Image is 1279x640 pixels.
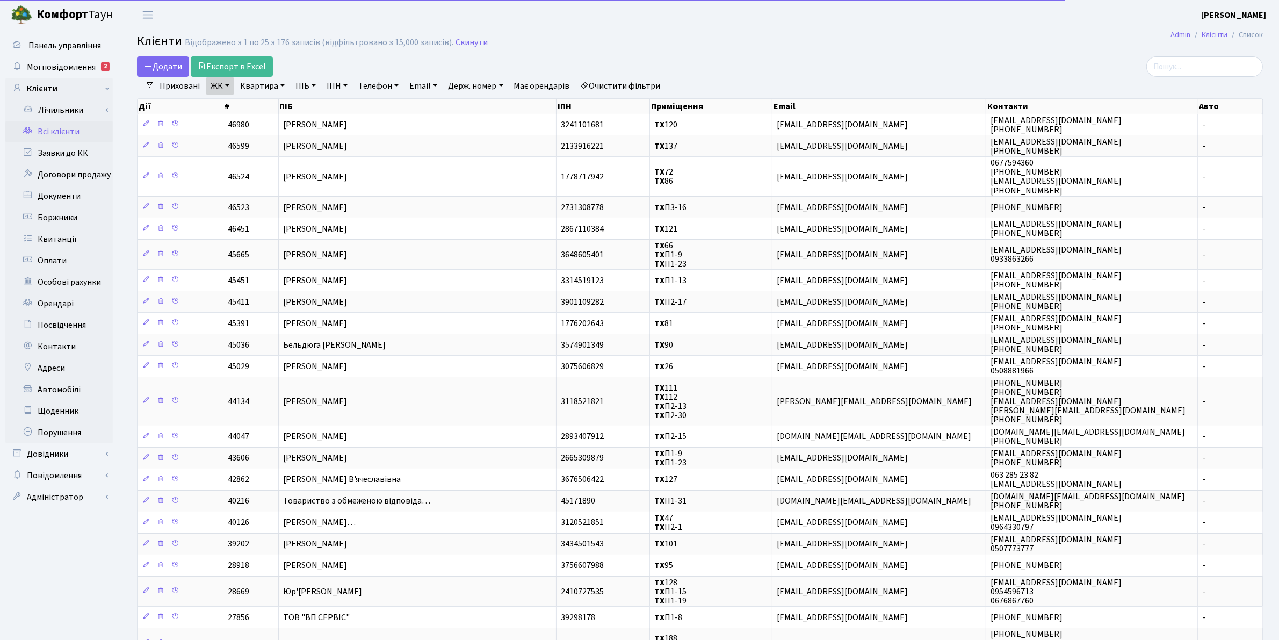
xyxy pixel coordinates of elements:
span: 42862 [228,474,249,486]
span: 3118521821 [561,395,604,407]
input: Пошук... [1146,56,1263,77]
span: 46524 [228,171,249,183]
b: ТХ [654,339,664,351]
span: 95 [654,560,673,572]
a: Всі клієнти [5,121,113,142]
a: Повідомлення [5,465,113,486]
span: [PERSON_NAME] В'ячеславівна [283,474,401,486]
span: [EMAIL_ADDRESS][DOMAIN_NAME] 0508881966 [991,356,1122,377]
a: Квитанції [5,228,113,250]
a: [PERSON_NAME] [1201,9,1266,21]
span: - [1202,395,1205,407]
span: [EMAIL_ADDRESS][DOMAIN_NAME] [PHONE_NUMBER] [991,291,1122,312]
span: [EMAIL_ADDRESS][DOMAIN_NAME] [777,223,908,235]
span: [EMAIL_ADDRESS][DOMAIN_NAME] [777,140,908,152]
span: 44047 [228,431,249,443]
a: Щоденник [5,400,113,422]
span: П1-31 [654,495,687,507]
span: 101 [654,538,677,550]
span: 45171890 [561,495,595,507]
span: - [1202,318,1205,329]
a: Боржники [5,207,113,228]
a: Приховані [155,77,204,95]
b: ТХ [654,474,664,486]
span: [EMAIL_ADDRESS][DOMAIN_NAME] [777,119,908,131]
span: [PERSON_NAME] [283,361,347,372]
span: - [1202,223,1205,235]
span: 121 [654,223,677,235]
b: ТХ [654,586,664,598]
span: ТОВ "ВП СЕРВІС" [283,612,350,623]
a: Скинути [456,38,488,48]
a: Email [405,77,442,95]
span: [EMAIL_ADDRESS][DOMAIN_NAME] 0933863266 [991,244,1122,265]
a: ІПН [322,77,352,95]
span: [EMAIL_ADDRESS][DOMAIN_NAME] [777,517,908,529]
span: [EMAIL_ADDRESS][DOMAIN_NAME] [777,612,908,623]
a: Має орендарів [510,77,574,95]
th: Контакти [986,99,1198,114]
a: ЖК [206,77,234,95]
span: 128 П1-15 П1-19 [654,577,687,607]
b: ТХ [654,391,664,403]
span: 90 [654,339,673,351]
span: [PHONE_NUMBER] [PHONE_NUMBER] [EMAIL_ADDRESS][DOMAIN_NAME] [PERSON_NAME][EMAIL_ADDRESS][DOMAIN_NA... [991,377,1186,426]
span: [PERSON_NAME] [283,275,347,286]
span: [PERSON_NAME] [283,140,347,152]
span: П1-8 [654,612,682,623]
span: 063 285 23 82 [EMAIL_ADDRESS][DOMAIN_NAME] [991,469,1122,490]
span: [EMAIL_ADDRESS][DOMAIN_NAME] [PHONE_NUMBER] [991,136,1122,157]
span: - [1202,202,1205,213]
span: - [1202,560,1205,572]
a: Посвідчення [5,314,113,336]
b: ТХ [654,448,664,459]
b: ТХ [654,400,664,412]
span: [EMAIL_ADDRESS][DOMAIN_NAME] [777,452,908,464]
span: [EMAIL_ADDRESS][DOMAIN_NAME] [PHONE_NUMBER] [991,114,1122,135]
span: [PERSON_NAME] [283,560,347,572]
span: 2665309879 [561,452,604,464]
span: 45411 [228,296,249,308]
a: Адміністратор [5,486,113,508]
a: Клієнти [5,78,113,99]
span: 2133916221 [561,140,604,152]
th: Приміщення [650,99,772,114]
b: ТХ [654,176,664,188]
span: 3075606829 [561,361,604,372]
a: Додати [137,56,189,77]
span: 3648605401 [561,249,604,261]
span: [EMAIL_ADDRESS][DOMAIN_NAME] [777,538,908,550]
b: ТХ [654,521,664,533]
a: Admin [1170,29,1190,40]
span: П1-13 [654,275,687,286]
span: 26 [654,361,673,372]
span: [PHONE_NUMBER] [991,560,1063,572]
a: ПІБ [291,77,320,95]
span: 43606 [228,452,249,464]
span: - [1202,538,1205,550]
span: [DOMAIN_NAME][EMAIL_ADDRESS][DOMAIN_NAME] [777,495,971,507]
span: [PERSON_NAME] [283,395,347,407]
span: 46451 [228,223,249,235]
span: П2-17 [654,296,687,308]
span: [EMAIL_ADDRESS][DOMAIN_NAME] [777,474,908,486]
b: ТХ [654,258,664,270]
span: [EMAIL_ADDRESS][DOMAIN_NAME] [PHONE_NUMBER] [991,218,1122,239]
span: Бельдюга [PERSON_NAME] [283,339,386,351]
b: ТХ [654,119,664,131]
b: ТХ [654,577,664,588]
span: 2867110384 [561,223,604,235]
b: ТХ [654,166,664,178]
span: [PERSON_NAME] [283,538,347,550]
th: Авто [1198,99,1263,114]
span: [DOMAIN_NAME][EMAIL_ADDRESS][DOMAIN_NAME] [PHONE_NUMBER] [991,426,1185,447]
span: [PERSON_NAME] [283,296,347,308]
span: П1-9 П1-23 [654,448,687,469]
a: Телефон [354,77,403,95]
span: [EMAIL_ADDRESS][DOMAIN_NAME] 0507773777 [991,534,1122,555]
span: Юр'[PERSON_NAME] [283,586,362,598]
li: Список [1227,29,1263,41]
span: [EMAIL_ADDRESS][DOMAIN_NAME] [777,339,908,351]
span: 46980 [228,119,249,131]
span: [EMAIL_ADDRESS][DOMAIN_NAME] [777,586,908,598]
